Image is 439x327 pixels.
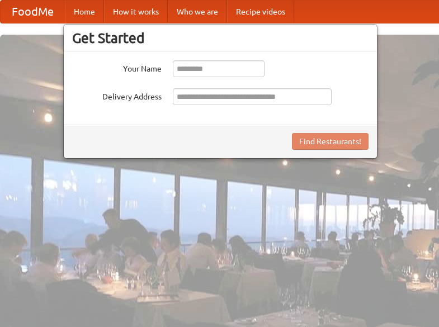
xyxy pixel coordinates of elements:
[292,133,369,150] button: Find Restaurants!
[72,60,162,74] label: Your Name
[1,1,65,23] a: FoodMe
[72,30,369,46] h3: Get Started
[72,88,162,102] label: Delivery Address
[104,1,168,23] a: How it works
[168,1,227,23] a: Who we are
[65,1,104,23] a: Home
[227,1,294,23] a: Recipe videos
